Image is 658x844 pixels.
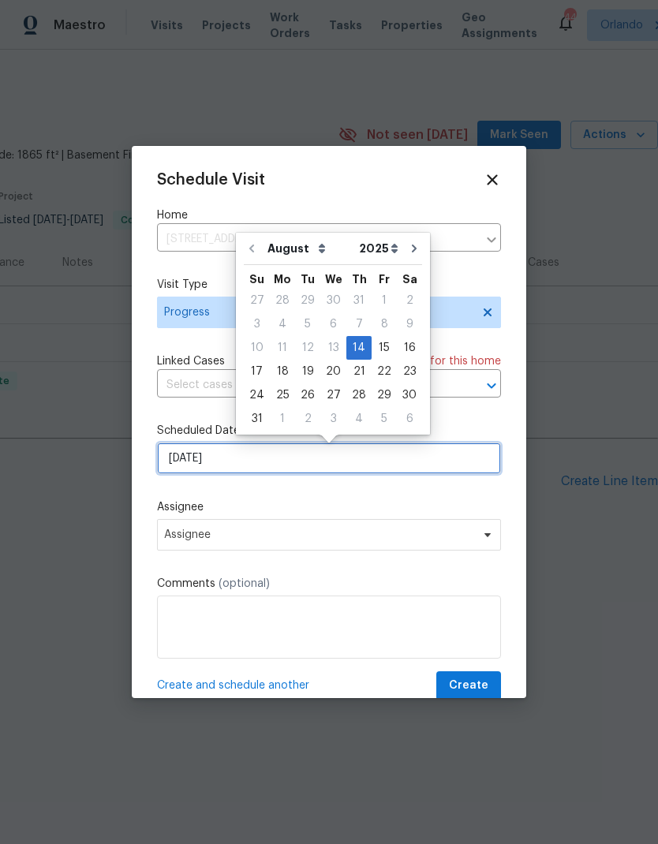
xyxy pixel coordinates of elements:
[270,313,295,335] div: 4
[244,384,270,406] div: 24
[301,274,315,285] abbr: Tuesday
[480,375,503,397] button: Open
[270,337,295,359] div: 11
[346,383,372,407] div: Thu Aug 28 2025
[157,499,501,515] label: Assignee
[157,423,501,439] label: Scheduled Date
[274,274,291,285] abbr: Monday
[397,312,422,336] div: Sat Aug 09 2025
[244,408,270,430] div: 31
[436,671,501,700] button: Create
[346,313,372,335] div: 7
[484,171,501,189] span: Close
[320,408,346,430] div: 3
[346,360,372,383] div: Thu Aug 21 2025
[346,312,372,336] div: Thu Aug 07 2025
[320,289,346,312] div: 30
[372,337,397,359] div: 15
[270,360,295,383] div: Mon Aug 18 2025
[372,312,397,336] div: Fri Aug 08 2025
[355,237,402,260] select: Year
[320,313,346,335] div: 6
[372,407,397,431] div: Fri Sep 05 2025
[320,384,346,406] div: 27
[270,383,295,407] div: Mon Aug 25 2025
[325,274,342,285] abbr: Wednesday
[157,678,309,693] span: Create and schedule another
[244,312,270,336] div: Sun Aug 03 2025
[157,576,501,592] label: Comments
[372,289,397,312] div: Fri Aug 01 2025
[397,289,422,312] div: Sat Aug 02 2025
[397,360,422,383] div: Sat Aug 23 2025
[397,384,422,406] div: 30
[249,274,264,285] abbr: Sunday
[157,443,501,474] input: M/D/YYYY
[372,360,397,383] div: Fri Aug 22 2025
[402,274,417,285] abbr: Saturday
[270,407,295,431] div: Mon Sep 01 2025
[270,408,295,430] div: 1
[295,289,320,312] div: Tue Jul 29 2025
[449,676,488,696] span: Create
[320,407,346,431] div: Wed Sep 03 2025
[397,383,422,407] div: Sat Aug 30 2025
[244,337,270,359] div: 10
[244,289,270,312] div: Sun Jul 27 2025
[346,384,372,406] div: 28
[379,274,390,285] abbr: Friday
[372,336,397,360] div: Fri Aug 15 2025
[157,373,457,398] input: Select cases
[270,289,295,312] div: 28
[264,237,355,260] select: Month
[270,384,295,406] div: 25
[157,172,265,188] span: Schedule Visit
[372,289,397,312] div: 1
[346,337,372,359] div: 14
[372,313,397,335] div: 8
[352,274,367,285] abbr: Thursday
[295,408,320,430] div: 2
[244,336,270,360] div: Sun Aug 10 2025
[346,360,372,383] div: 21
[295,384,320,406] div: 26
[295,313,320,335] div: 5
[270,289,295,312] div: Mon Jul 28 2025
[244,289,270,312] div: 27
[244,313,270,335] div: 3
[157,207,501,223] label: Home
[402,233,426,264] button: Go to next month
[397,313,422,335] div: 9
[295,312,320,336] div: Tue Aug 05 2025
[320,336,346,360] div: Wed Aug 13 2025
[164,304,471,320] span: Progress
[295,289,320,312] div: 29
[346,408,372,430] div: 4
[157,277,501,293] label: Visit Type
[295,337,320,359] div: 12
[320,360,346,383] div: 20
[240,233,264,264] button: Go to previous month
[397,408,422,430] div: 6
[320,383,346,407] div: Wed Aug 27 2025
[244,360,270,383] div: 17
[270,360,295,383] div: 18
[320,360,346,383] div: Wed Aug 20 2025
[270,336,295,360] div: Mon Aug 11 2025
[270,312,295,336] div: Mon Aug 04 2025
[157,227,477,252] input: Enter in an address
[397,289,422,312] div: 2
[244,383,270,407] div: Sun Aug 24 2025
[295,383,320,407] div: Tue Aug 26 2025
[372,384,397,406] div: 29
[295,336,320,360] div: Tue Aug 12 2025
[346,407,372,431] div: Thu Sep 04 2025
[295,360,320,383] div: 19
[372,360,397,383] div: 22
[397,407,422,431] div: Sat Sep 06 2025
[372,408,397,430] div: 5
[320,289,346,312] div: Wed Jul 30 2025
[320,337,346,359] div: 13
[244,360,270,383] div: Sun Aug 17 2025
[397,337,422,359] div: 16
